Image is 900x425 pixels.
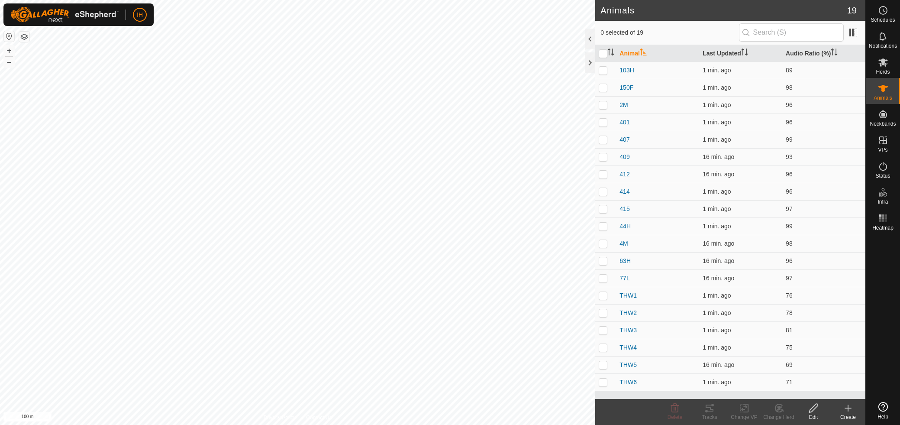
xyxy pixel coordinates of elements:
[871,17,895,23] span: Schedules
[703,84,731,91] span: Oct 8, 2025, 12:06 PM
[699,45,782,62] th: Last Updated
[786,361,793,368] span: 69
[619,83,633,92] span: 150F
[703,205,731,212] span: Oct 8, 2025, 12:06 PM
[4,45,14,56] button: +
[619,66,634,75] span: 103H
[703,344,731,351] span: Oct 8, 2025, 12:06 PM
[703,240,734,247] span: Oct 8, 2025, 11:51 AM
[616,45,699,62] th: Animal
[876,69,890,75] span: Herds
[796,413,831,421] div: Edit
[703,171,734,178] span: Oct 8, 2025, 11:52 AM
[761,413,796,421] div: Change Herd
[703,119,731,126] span: Oct 8, 2025, 12:06 PM
[786,379,793,386] span: 71
[786,257,793,264] span: 96
[600,5,847,16] h2: Animals
[703,361,734,368] span: Oct 8, 2025, 11:52 AM
[786,344,793,351] span: 75
[619,326,637,335] span: THW3
[668,414,683,420] span: Delete
[137,10,143,19] span: IH
[786,275,793,282] span: 97
[703,223,731,230] span: Oct 8, 2025, 12:06 PM
[786,119,793,126] span: 96
[786,171,793,178] span: 96
[786,153,793,160] span: 93
[874,95,892,101] span: Animals
[619,152,629,162] span: 409
[739,23,844,42] input: Search (S)
[619,378,637,387] span: THW6
[703,309,731,316] span: Oct 8, 2025, 12:06 PM
[692,413,727,421] div: Tracks
[878,147,887,152] span: VPs
[703,379,731,386] span: Oct 8, 2025, 12:06 PM
[875,173,890,178] span: Status
[264,414,296,422] a: Privacy Policy
[786,327,793,334] span: 81
[703,327,731,334] span: Oct 8, 2025, 12:06 PM
[786,223,793,230] span: 99
[619,135,629,144] span: 407
[619,239,628,248] span: 4M
[10,7,119,23] img: Gallagher Logo
[786,136,793,143] span: 99
[831,413,865,421] div: Create
[703,153,734,160] span: Oct 8, 2025, 11:51 AM
[703,275,734,282] span: Oct 8, 2025, 11:52 AM
[727,413,761,421] div: Change VP
[786,101,793,108] span: 96
[741,50,748,57] p-sorticon: Activate to sort
[831,50,838,57] p-sorticon: Activate to sort
[619,343,637,352] span: THW4
[866,399,900,423] a: Help
[619,187,629,196] span: 414
[619,222,631,231] span: 44H
[703,136,731,143] span: Oct 8, 2025, 12:06 PM
[786,205,793,212] span: 97
[619,360,637,370] span: THW5
[786,292,793,299] span: 76
[619,118,629,127] span: 401
[786,240,793,247] span: 98
[877,199,888,204] span: Infra
[703,188,731,195] span: Oct 8, 2025, 12:06 PM
[19,32,29,42] button: Map Layers
[607,50,614,57] p-sorticon: Activate to sort
[619,101,628,110] span: 2M
[619,256,631,266] span: 63H
[869,43,897,49] span: Notifications
[872,225,894,230] span: Heatmap
[4,57,14,67] button: –
[600,28,739,37] span: 0 selected of 19
[703,292,731,299] span: Oct 8, 2025, 12:06 PM
[786,188,793,195] span: 96
[870,121,896,127] span: Neckbands
[786,84,793,91] span: 98
[619,308,637,318] span: THW2
[786,309,793,316] span: 78
[703,257,734,264] span: Oct 8, 2025, 11:51 AM
[619,291,637,300] span: THW1
[782,45,865,62] th: Audio Ratio (%)
[786,67,793,74] span: 89
[640,50,647,57] p-sorticon: Activate to sort
[703,101,731,108] span: Oct 8, 2025, 12:06 PM
[877,414,888,419] span: Help
[4,31,14,42] button: Reset Map
[619,204,629,214] span: 415
[619,170,629,179] span: 412
[847,4,857,17] span: 19
[703,67,731,74] span: Oct 8, 2025, 12:06 PM
[306,414,332,422] a: Contact Us
[619,274,629,283] span: 77L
